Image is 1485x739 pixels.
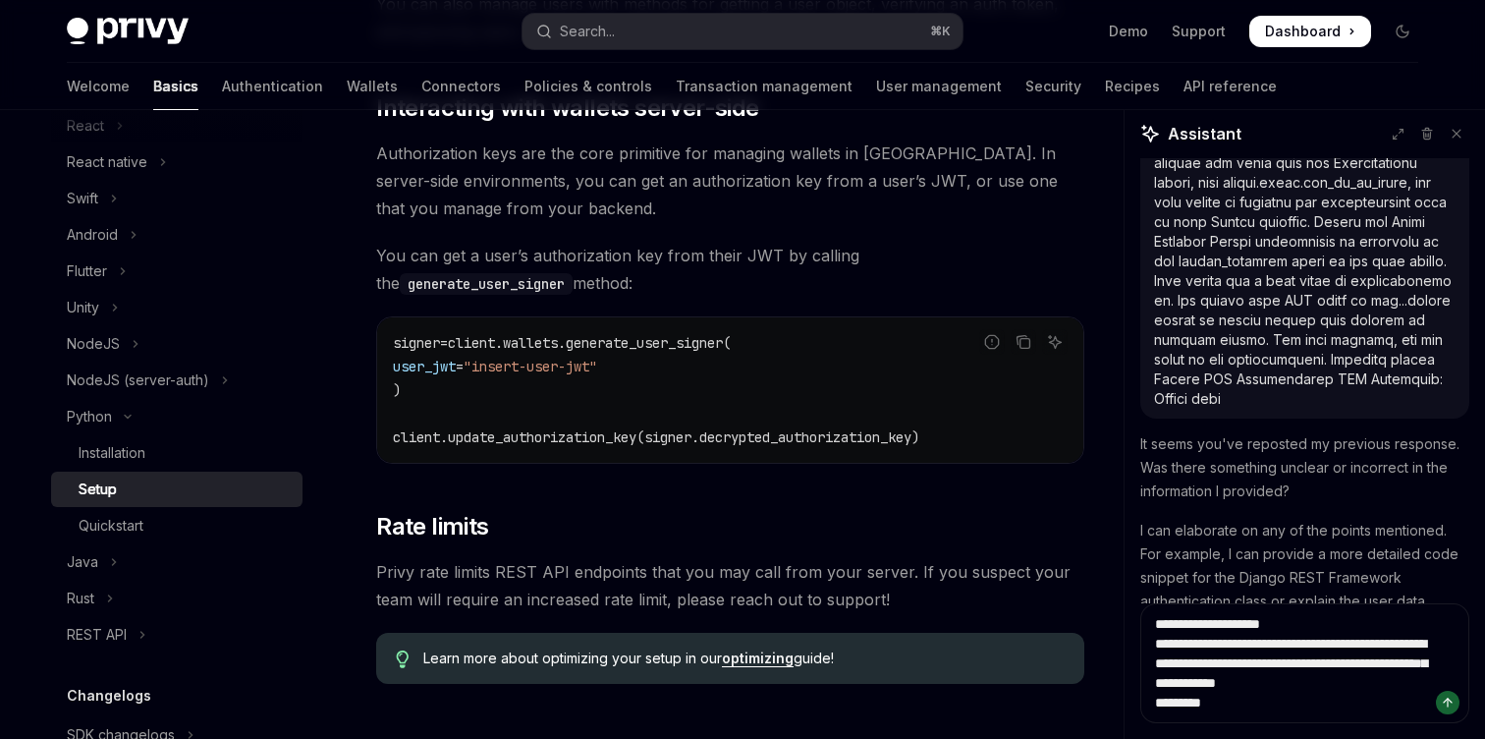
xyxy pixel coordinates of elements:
div: NodeJS [67,332,120,356]
button: Toggle dark mode [1387,16,1418,47]
code: generate_user_signer [400,273,573,295]
div: Setup [79,478,117,501]
button: Toggle Unity section [51,290,302,325]
span: = [456,358,464,375]
a: Dashboard [1249,16,1371,47]
span: Rate limits [376,511,488,542]
button: Toggle Android section [51,217,302,253]
p: It seems you've reposted my previous response. Was there something unclear or incorrect in the in... [1140,432,1469,503]
button: Toggle NodeJS (server-auth) section [51,363,302,398]
div: Swift [67,187,98,210]
div: Quickstart [79,514,143,538]
div: NodeJS (server-auth) [67,369,209,392]
div: REST API [67,623,127,647]
div: Flutter [67,259,107,283]
a: Support [1172,22,1226,41]
button: Toggle NodeJS section [51,326,302,362]
a: Recipes [1105,63,1160,110]
span: Privy rate limits REST API endpoints that you may call from your server. If you suspect your team... [376,558,1084,613]
button: Ask AI [1042,329,1068,355]
button: Toggle Java section [51,544,302,580]
span: = [440,334,448,352]
button: Report incorrect code [979,329,1005,355]
a: Quickstart [51,508,302,543]
svg: Tip [396,651,410,668]
button: Send message [1436,691,1459,714]
div: Unity [67,296,99,319]
span: You can get a user’s authorization key from their JWT by calling the method: [376,242,1084,297]
a: User management [876,63,1002,110]
button: Open search [522,14,962,49]
textarea: Ask a question... [1140,603,1469,723]
span: Learn more about optimizing your setup in our guide! [423,649,1065,668]
span: Assistant [1168,122,1241,145]
a: Policies & controls [524,63,652,110]
a: Connectors [421,63,501,110]
button: Toggle React native section [51,144,302,180]
span: user_jwt [393,358,456,375]
a: Demo [1109,22,1148,41]
button: Copy the contents from the code block [1011,329,1036,355]
span: ⌘ K [930,24,951,39]
span: "insert-user-jwt" [464,358,597,375]
span: Dashboard [1265,22,1341,41]
div: Search... [560,20,615,43]
button: Toggle Swift section [51,181,302,216]
span: signer [393,334,440,352]
div: Python [67,405,112,428]
img: dark logo [67,18,189,45]
a: Security [1025,63,1081,110]
div: Rust [67,587,94,610]
span: client.update_authorization_key(signer.decrypted_authorization_key) [393,428,919,446]
a: API reference [1183,63,1277,110]
span: ) [393,381,401,399]
h5: Changelogs [67,684,151,708]
a: Welcome [67,63,130,110]
button: Toggle Rust section [51,581,302,616]
a: Authentication [222,63,323,110]
a: Transaction management [676,63,852,110]
p: I can elaborate on any of the points mentioned. For example, I can provide a more detailed code s... [1140,519,1469,660]
div: Installation [79,441,145,465]
a: Setup [51,472,302,507]
div: React native [67,150,147,174]
a: Wallets [347,63,398,110]
a: optimizing [722,650,794,667]
span: Authorization keys are the core primitive for managing wallets in [GEOGRAPHIC_DATA]. In server-si... [376,140,1084,222]
div: Java [67,550,98,574]
a: Basics [153,63,198,110]
div: Android [67,223,118,247]
button: Toggle REST API section [51,617,302,653]
button: Toggle Python section [51,399,302,434]
button: Toggle Flutter section [51,254,302,289]
span: client.wallets.generate_user_signer( [448,334,731,352]
a: Installation [51,435,302,471]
